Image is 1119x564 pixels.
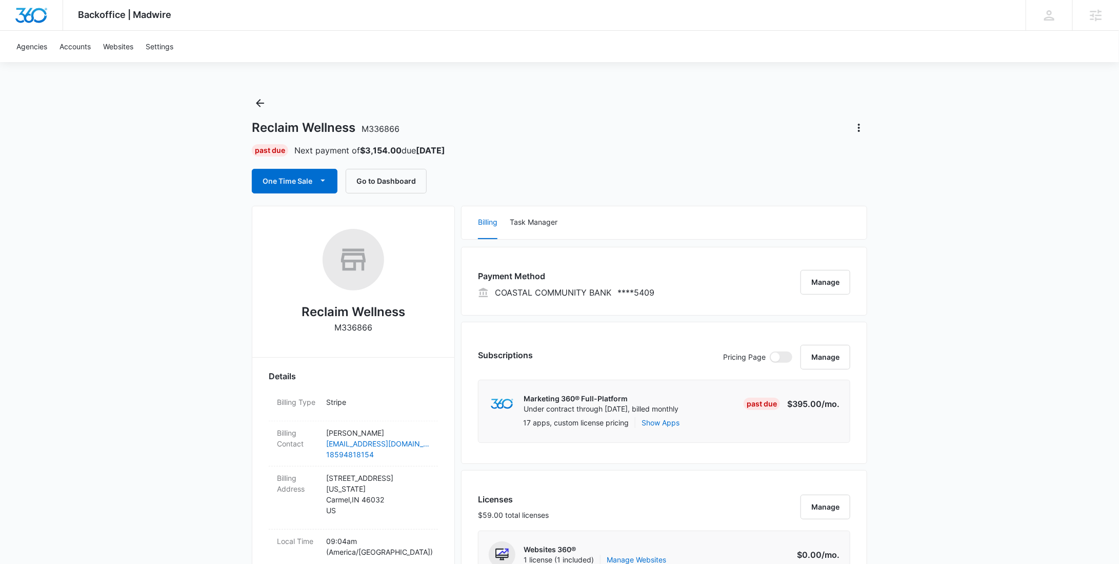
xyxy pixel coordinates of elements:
[326,449,430,460] a: 18594818154
[346,169,427,193] button: Go to Dashboard
[523,417,629,428] p: 17 apps, custom license pricing
[822,399,840,409] span: /mo.
[478,510,549,520] p: $59.00 total licenses
[524,544,666,555] p: Websites 360®
[478,349,533,361] h3: Subscriptions
[801,345,850,369] button: Manage
[791,549,840,561] p: $0.00
[326,438,430,449] a: [EMAIL_ADDRESS][DOMAIN_NAME]
[334,321,372,334] p: M336866
[478,206,497,239] button: Billing
[97,31,139,62] a: Websites
[10,31,53,62] a: Agencies
[822,550,840,560] span: /mo.
[723,352,766,363] p: Pricing Page
[326,427,430,438] p: [PERSON_NAME]
[491,399,513,410] img: marketing360Logo
[478,270,654,282] h3: Payment Method
[360,145,402,155] strong: $3,154.00
[277,397,318,407] dt: Billing Type
[326,397,430,407] p: Stripe
[524,404,678,414] p: Under contract through [DATE], billed monthly
[524,394,678,404] p: Marketing 360® Full-Platform
[801,495,850,519] button: Manage
[53,31,97,62] a: Accounts
[252,120,399,135] h1: Reclaim Wellness
[801,270,850,295] button: Manage
[326,536,430,557] p: 09:04am ( America/[GEOGRAPHIC_DATA] )
[269,391,438,421] div: Billing TypeStripe
[277,536,318,547] dt: Local Time
[744,398,780,410] div: Past Due
[302,303,405,321] h2: Reclaim Wellness
[495,286,611,299] p: COASTAL COMMUNITY BANK
[277,473,318,494] dt: Billing Address
[252,95,268,111] button: Back
[510,206,557,239] button: Task Manager
[326,473,430,516] p: [STREET_ADDRESS][US_STATE] Carmel , IN 46032 US
[478,493,549,505] h3: Licenses
[277,427,318,449] dt: Billing Contact
[294,144,445,157] p: Next payment of due
[252,169,337,193] button: One Time Sale
[851,120,867,136] button: Actions
[269,421,438,466] div: Billing Contact[PERSON_NAME][EMAIL_ADDRESS][DOMAIN_NAME]18594818154
[787,398,840,410] p: $395.00
[642,417,680,428] button: Show Apps
[78,9,172,20] span: Backoffice | Madwire
[416,145,445,155] strong: [DATE]
[362,124,399,134] span: M336866
[139,31,179,62] a: Settings
[252,144,288,157] div: Past Due
[269,466,438,530] div: Billing Address[STREET_ADDRESS][US_STATE]Carmel,IN 46032US
[269,370,296,382] span: Details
